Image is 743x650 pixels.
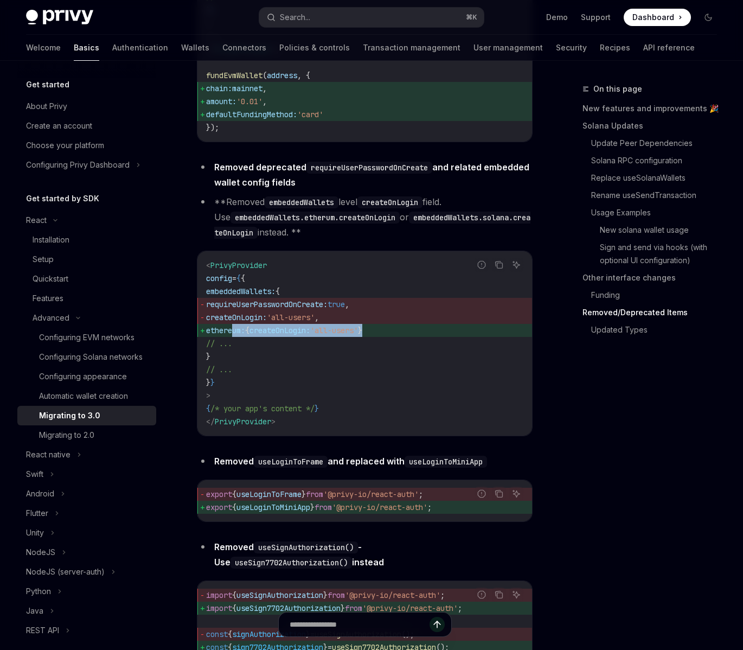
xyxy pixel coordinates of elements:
span: PrivyProvider [210,260,267,270]
span: createOnLogin: [206,313,267,322]
strong: Removed and replaced with [214,456,487,467]
div: NodeJS [26,546,55,559]
span: } [323,590,328,600]
span: { [236,273,241,283]
a: Sign and send via hooks (with optional UI configuration) [600,239,726,269]
span: Dashboard [632,12,674,23]
span: } [302,489,306,499]
span: }); [206,123,219,132]
a: Welcome [26,35,61,61]
a: Transaction management [363,35,460,61]
div: Migrating to 2.0 [39,429,94,442]
div: Migrating to 3.0 [39,409,100,422]
a: New solana wallet usage [600,221,726,239]
a: Support [581,12,611,23]
span: } [210,378,215,387]
span: amount: [206,97,236,106]
span: '0.01' [236,97,262,106]
a: Removed/Deprecated Items [582,304,726,321]
span: { [245,326,249,335]
span: useLoginToFrame [236,489,302,499]
h5: Get started [26,78,69,91]
code: embeddedWallets.etherum.createOnLogin [230,212,400,224]
span: > [206,391,210,400]
span: , [262,84,267,93]
span: export [206,502,232,512]
a: Usage Examples [591,204,726,221]
span: from [345,603,362,613]
button: Ask AI [509,487,523,501]
span: mainnet [232,84,262,93]
span: ; [419,489,423,499]
span: from [315,502,332,512]
div: Configuring Solana networks [39,351,143,364]
span: requireUserPasswordOnCreate: [206,299,328,309]
span: useSignAuthorization [236,590,323,600]
div: Configuring Privy Dashboard [26,158,130,171]
button: Send message [430,617,445,632]
span: chain: [206,84,232,93]
li: **Removed level field. Use or instead. ** [197,194,533,240]
div: Choose your platform [26,139,104,152]
strong: Removed deprecated and related embedded wallet config fields [214,162,529,188]
code: useSignAuthorization() [254,541,358,553]
span: } [315,404,319,413]
button: Ask AI [509,588,523,602]
button: Toggle dark mode [700,9,717,26]
span: { [232,502,236,512]
div: Unity [26,526,44,539]
a: Migrating to 2.0 [17,425,156,445]
div: NodeJS (server-auth) [26,565,105,578]
img: dark logo [26,10,93,25]
code: embeddedWallets [265,196,338,208]
span: true [328,299,345,309]
span: PrivyProvider [215,417,271,426]
div: Search... [280,11,310,24]
a: Recipes [600,35,630,61]
a: Updated Types [591,321,726,339]
button: Report incorrect code [475,487,489,501]
div: Features [33,292,63,305]
span: , [345,299,349,309]
span: useSign7702Authorization [236,603,341,613]
a: Configuring appearance [17,367,156,386]
div: Configuring EVM networks [39,331,134,344]
a: Funding [591,286,726,304]
span: } [206,352,210,361]
a: Replace useSolanaWallets [591,169,726,187]
span: { [232,489,236,499]
span: '@privy-io/react-auth' [332,502,427,512]
span: config [206,273,232,283]
span: { [276,286,280,296]
button: Ask AI [509,258,523,272]
div: About Privy [26,100,67,113]
code: useLoginToFrame [254,456,328,468]
span: '@privy-io/react-auth' [323,489,419,499]
div: Automatic wallet creation [39,390,128,403]
span: embeddedWallets: [206,286,276,296]
button: Report incorrect code [475,588,489,602]
span: from [328,590,345,600]
code: requireUserPasswordOnCreate [306,162,432,174]
button: Copy the contents from the code block [492,258,506,272]
a: New features and improvements 🎉 [582,100,726,117]
span: from [306,489,323,499]
a: Create an account [17,116,156,136]
div: Python [26,585,51,598]
div: React native [26,448,71,461]
div: Java [26,604,43,617]
code: createOnLogin [357,196,422,208]
span: , [262,97,267,106]
a: About Privy [17,97,156,116]
span: useLoginToMiniApp [236,502,310,512]
span: ; [427,502,432,512]
a: Policies & controls [279,35,350,61]
span: } [358,326,362,335]
span: import [206,603,232,613]
span: address [267,71,297,80]
span: = [232,273,236,283]
span: 'all-users' [267,313,315,322]
span: import [206,590,232,600]
strong: Removed - Use instead [214,541,384,568]
span: { [232,590,236,600]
